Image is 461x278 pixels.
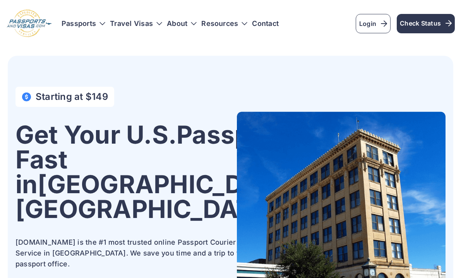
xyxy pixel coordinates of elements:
a: Login [356,14,391,33]
span: Check Status [400,19,452,28]
span: Login [359,19,387,28]
a: About [167,20,187,27]
a: Check Status [397,14,455,33]
h3: Resources [201,20,247,27]
img: Logo [6,9,52,38]
a: Contact [252,20,279,27]
p: [DOMAIN_NAME] is the #1 most trusted online Passport Courier Service in [GEOGRAPHIC_DATA]. We sav... [15,237,255,269]
h4: Starting at $149 [36,91,108,102]
h3: Passports [62,20,105,27]
h3: Travel Visas [110,20,162,27]
h1: Get Your U.S. Passport Fast in [GEOGRAPHIC_DATA], [GEOGRAPHIC_DATA] [15,122,308,221]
